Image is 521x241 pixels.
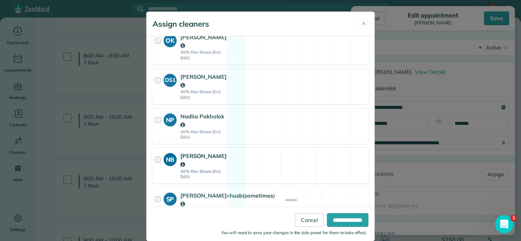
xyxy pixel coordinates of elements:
strong: Nadiia Pakholok [180,113,224,128]
strong: 40% Rev Share (Est: $60) [180,49,227,61]
strong: 40% Rev Share (Est: $60) [180,129,225,140]
strong: [PERSON_NAME]+husb(sometimes) [180,192,275,207]
strong: NB [164,153,177,164]
strong: [PERSON_NAME] [180,152,227,168]
strong: NP [164,113,177,124]
a: Cancel [295,213,324,227]
h5: Assign cleaners [153,19,209,29]
span: 1 [511,215,517,221]
strong: OS1 [164,74,177,84]
span: ✕ [362,20,366,27]
strong: OK [164,34,177,45]
strong: [PERSON_NAME] [180,73,227,89]
strong: 40% Rev Share (Est: $60) [180,169,227,180]
iframe: Intercom live chat [495,215,513,233]
strong: SP [164,193,177,204]
strong: 40% Rev Share (Est: $60) [180,89,227,100]
small: You will need to save your changes in the side panel for them to take effect. [221,230,367,235]
strong: [PERSON_NAME] [180,34,227,49]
